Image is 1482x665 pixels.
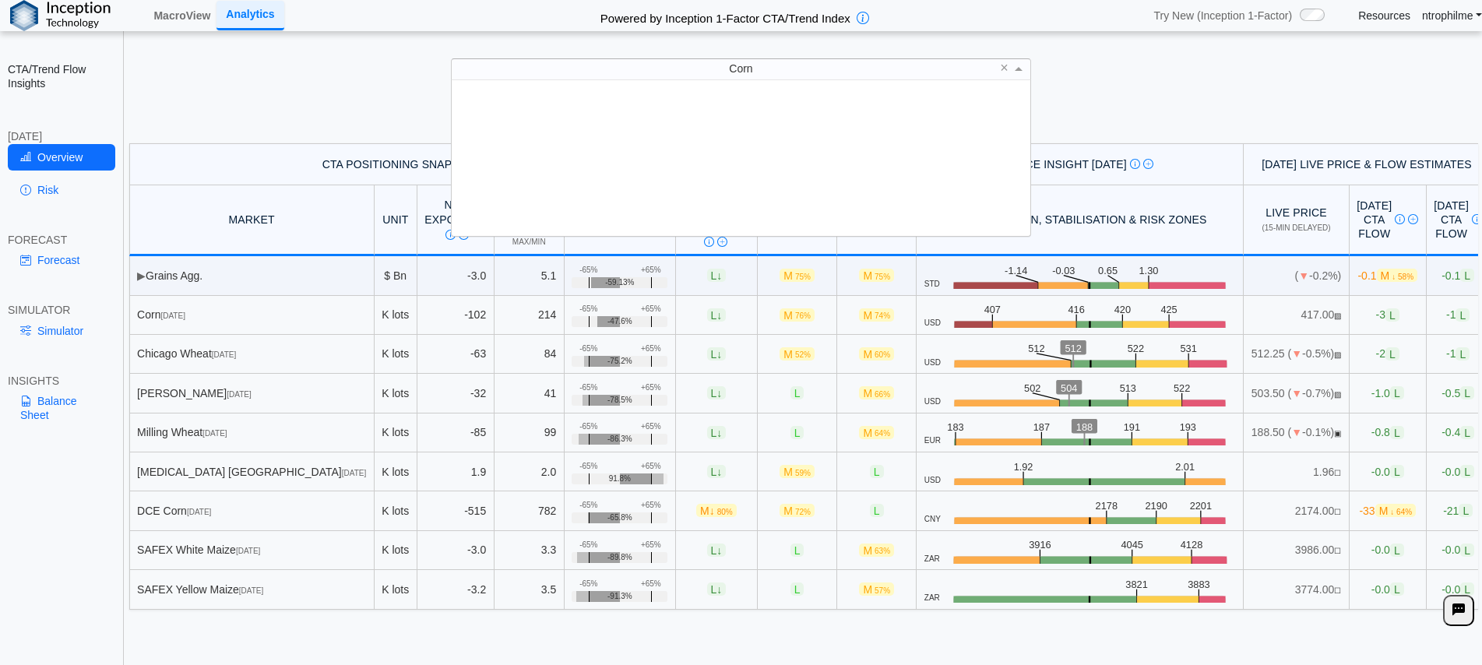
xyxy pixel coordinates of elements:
[1188,579,1211,590] text: 3883
[607,357,632,366] span: -75.2%
[1390,544,1404,557] span: L
[607,435,632,444] span: -86.3%
[1357,199,1418,241] div: [DATE] CTA Flow
[696,504,737,517] span: M
[1298,269,1309,282] span: ▼
[1371,582,1404,596] span: -0.0
[924,397,941,406] span: USD
[1121,382,1137,394] text: 513
[8,318,115,344] a: Simulator
[187,508,211,516] span: [DATE]
[1291,387,1302,399] span: ▼
[1472,214,1482,224] img: Info
[859,544,894,557] span: M
[1446,308,1470,322] span: -1
[375,531,417,570] td: K lots
[1446,347,1470,361] span: -1
[875,429,890,438] span: 64%
[137,582,366,596] div: SAFEX Yellow Maize
[424,198,486,241] div: Net Exposure
[1177,461,1196,473] text: 2.01
[641,579,661,589] div: +65%
[495,256,565,295] td: 5.1
[924,280,940,289] span: STD
[417,531,495,570] td: -3.0
[147,2,216,29] a: MacroView
[129,143,676,185] th: CTA Positioning Snapshot
[1291,426,1302,438] span: ▼
[607,396,632,405] span: -78.5%
[1244,491,1349,530] td: 2174.00
[795,311,811,320] span: 76%
[924,318,941,328] span: USD
[1334,311,1341,320] span: CLOSED: Session finished for the day.
[375,256,417,295] td: $ Bn
[947,421,963,433] text: 183
[227,390,251,399] span: [DATE]
[1377,269,1417,282] span: M
[8,129,115,143] div: [DATE]
[1033,421,1050,433] text: 187
[1334,429,1341,438] span: OPEN: Market session is currently open.
[1443,504,1473,517] span: -21
[607,553,632,562] span: -89.8%
[1181,539,1203,551] text: 4128
[707,582,727,596] span: L
[917,185,1244,256] th: Acceleration, Stabilisation & Risk Zones
[129,185,375,256] th: MARKET
[780,308,815,322] span: M
[1096,500,1118,512] text: 2178
[780,504,815,517] span: M
[1334,586,1341,595] span: NO FEED: Live data feed not provided for this market.
[8,247,115,273] a: Forecast
[1029,539,1051,551] text: 3916
[579,344,597,354] div: -65%
[790,582,804,596] span: L
[1025,382,1041,394] text: 502
[607,513,632,522] span: -65.8%
[707,465,727,478] span: L
[641,501,661,510] div: +65%
[1053,265,1075,276] text: -0.03
[1371,426,1404,439] span: -0.8
[417,491,495,530] td: -515
[375,185,417,256] th: Unit
[375,296,417,335] td: K lots
[1334,508,1341,516] span: NO FEED: Live data feed not provided for this market.
[790,426,804,439] span: L
[859,269,894,282] span: M
[1146,500,1169,512] text: 2190
[716,269,722,282] span: ↓
[495,335,565,374] td: 84
[875,273,890,281] span: 75%
[417,374,495,413] td: -32
[795,508,811,516] span: 72%
[717,237,727,247] img: Read More
[594,5,857,26] h2: Powered by Inception 1-Factor CTA/Trend Index
[875,350,890,359] span: 60%
[704,237,714,247] img: Info
[8,233,115,247] div: FORECAST
[132,121,1475,130] h5: Positioning data updated at previous day close; Price and Flow estimates updated intraday (15-min...
[375,452,417,491] td: K lots
[1357,269,1417,282] span: -0.1
[1371,386,1404,399] span: -1.0
[1375,504,1416,517] span: M
[1028,343,1044,355] text: 512
[707,347,727,361] span: L
[1334,390,1341,399] span: CLOSED: Session finished for the day.
[716,544,722,556] span: ↓
[1359,504,1416,517] span: -33
[342,469,366,477] span: [DATE]
[709,505,715,517] span: ↓
[859,347,894,361] span: M
[716,308,722,321] span: ↓
[1422,9,1482,23] a: ntrophilme
[1244,335,1349,374] td: 512.25 ( -0.5%)
[1244,570,1349,609] td: 3774.00
[1442,582,1474,596] span: -0.0
[1334,469,1341,477] span: NO FEED: Live data feed not provided for this market.
[707,269,727,282] span: L
[445,230,456,240] img: Info
[375,570,417,609] td: K lots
